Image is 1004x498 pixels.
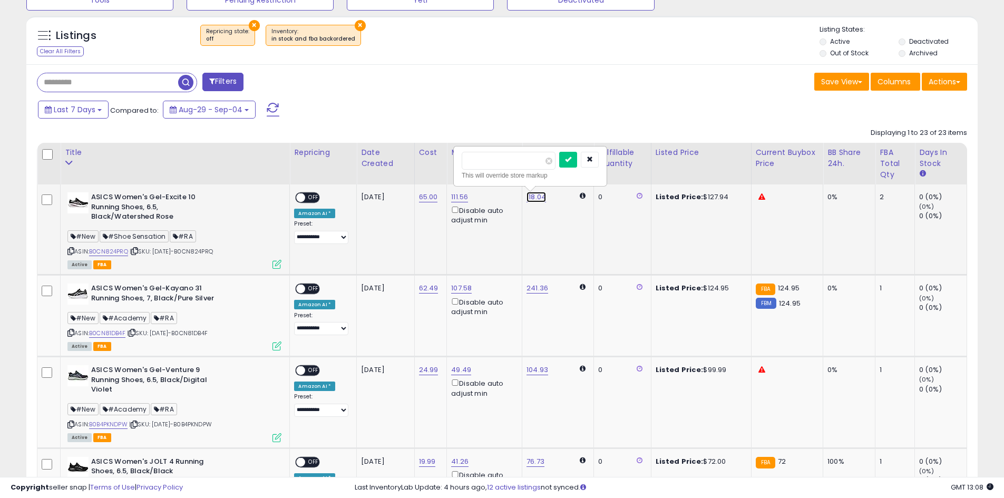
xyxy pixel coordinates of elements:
span: #New [67,403,99,415]
a: 62.49 [419,283,438,294]
span: All listings currently available for purchase on Amazon [67,342,92,351]
button: × [249,20,260,31]
small: (0%) [919,202,934,211]
div: Amazon AI * [294,209,335,218]
button: Last 7 Days [38,101,109,119]
span: 72 [778,456,786,466]
div: 100% [827,457,867,466]
a: B0CN81DB4F [89,329,125,338]
div: ASIN: [67,192,281,268]
div: $124.95 [656,284,743,293]
label: Active [830,37,850,46]
span: 124.95 [778,283,800,293]
div: [DATE] [361,192,403,202]
span: OFF [306,193,323,202]
button: Aug-29 - Sep-04 [163,101,256,119]
div: Date Created [361,147,410,169]
img: 41n56f++wdL._SL40_.jpg [67,365,89,386]
small: FBA [756,457,775,468]
div: Amazon AI * [294,300,335,309]
div: Preset: [294,312,348,336]
div: ASIN: [67,284,281,349]
a: B0B4PKNDPW [89,420,128,429]
span: OFF [306,366,323,375]
span: Compared to: [110,105,159,115]
span: 124.95 [779,298,801,308]
span: #RA [151,312,177,324]
div: 0% [827,284,867,293]
div: BB Share 24h. [827,147,871,169]
span: #Academy [100,312,150,324]
div: Clear All Filters [37,46,84,56]
div: Days In Stock [919,147,962,169]
div: seller snap | | [11,483,183,493]
a: 111.56 [451,192,468,202]
a: 65.00 [419,192,438,202]
a: 76.73 [527,456,544,467]
div: Preset: [294,220,348,244]
img: 310Mpprjc+L._SL40_.jpg [67,192,89,213]
span: #RA [151,403,177,415]
div: 1 [880,457,906,466]
button: Actions [922,73,967,91]
div: Cost [419,147,443,158]
div: Last InventoryLab Update: 4 hours ago, not synced. [355,483,993,493]
b: ASICS Women's Gel-Kayano 31 Running Shoes, 7, Black/Pure Silver [91,284,219,306]
div: 0% [827,192,867,202]
div: 0 [598,457,642,466]
div: This will override store markup [462,170,599,181]
a: 49.49 [451,365,471,375]
span: Repricing state : [206,27,249,43]
span: #Shoe Sensation [100,230,169,242]
div: 1 [880,365,906,375]
a: 118.04 [527,192,546,202]
div: Current Buybox Price [756,147,819,169]
img: 31oZCxipg0L._SL40_.jpg [67,457,89,478]
span: OFF [306,285,323,294]
a: 19.99 [419,456,436,467]
div: off [206,35,249,43]
span: Last 7 Days [54,104,95,115]
div: 0 (0%) [919,365,967,375]
h5: Listings [56,28,96,43]
a: 41.26 [451,456,469,467]
span: Aug-29 - Sep-04 [179,104,242,115]
span: OFF [306,457,323,466]
b: Listed Price: [656,283,704,293]
span: Inventory : [271,27,355,43]
small: (0%) [919,294,934,302]
div: ASIN: [67,365,281,441]
b: ASICS Women's Gel-Excite 10 Running Shoes, 6.5, Black/Watershed Rose [91,192,219,224]
span: #New [67,230,99,242]
label: Out of Stock [830,48,869,57]
b: Listed Price: [656,365,704,375]
div: Amazon AI * [294,382,335,391]
div: 0 [598,365,642,375]
span: FBA [93,260,111,269]
a: 12 active listings [487,482,541,492]
span: #New [67,312,99,324]
span: #RA [170,230,196,242]
div: Repricing [294,147,352,158]
div: in stock and fba backordered [271,35,355,43]
div: FBA Total Qty [880,147,910,180]
div: Disable auto adjust min [451,296,514,317]
a: Privacy Policy [137,482,183,492]
div: 0 [598,192,642,202]
b: ASICS Women's Gel-Venture 9 Running Shoes, 6.5, Black/Digital Violet [91,365,219,397]
div: [DATE] [361,365,403,375]
div: Min Price [451,147,518,158]
a: 104.93 [527,365,548,375]
div: Disable auto adjust min [451,204,514,225]
div: [DATE] [361,457,403,466]
div: Fulfillable Quantity [598,147,646,169]
span: | SKU: [DATE]-B0CN81DB4F [127,329,208,337]
div: Title [65,147,285,158]
div: 0 (0%) [919,457,967,466]
span: #Academy [100,403,150,415]
button: Filters [202,73,243,91]
div: $127.94 [656,192,743,202]
a: Terms of Use [90,482,135,492]
div: 0% [827,365,867,375]
div: 1 [880,284,906,293]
